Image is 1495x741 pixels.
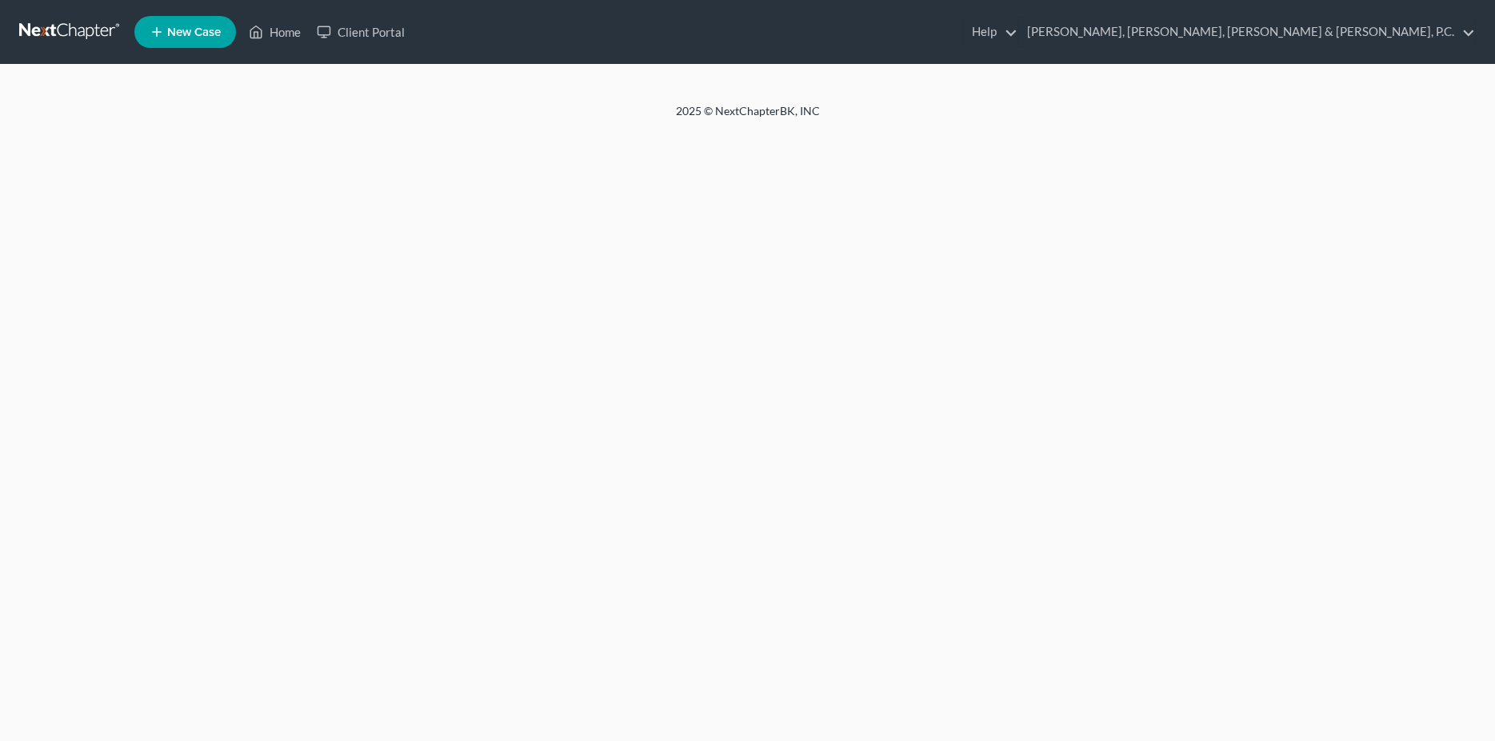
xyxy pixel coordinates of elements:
new-legal-case-button: New Case [134,16,236,48]
a: Home [241,18,309,46]
a: Client Portal [309,18,413,46]
a: [PERSON_NAME], [PERSON_NAME], [PERSON_NAME] & [PERSON_NAME], P.C. [1019,18,1475,46]
div: 2025 © NextChapterBK, INC [292,103,1204,132]
a: Help [964,18,1017,46]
